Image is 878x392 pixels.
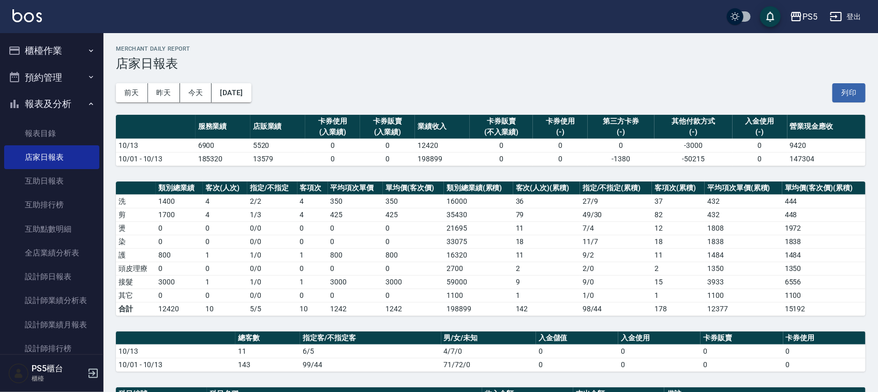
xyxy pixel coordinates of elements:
td: 99/44 [300,358,441,371]
td: 27 / 9 [580,194,652,208]
div: (入業績) [308,127,358,138]
td: 1100 [705,289,782,302]
td: 0 [297,221,328,235]
th: 客次(人次) [203,182,247,195]
td: 147304 [787,152,866,165]
td: 16320 [444,248,513,262]
td: -3000 [654,139,733,152]
td: 1350 [705,262,782,275]
div: (-) [657,127,730,138]
td: 82 [652,208,705,221]
td: 71/72/0 [441,358,536,371]
button: 報表及分析 [4,91,99,117]
td: 15 [652,275,705,289]
td: 0 [328,235,383,248]
td: 0 [328,262,383,275]
td: 0 [470,139,533,152]
td: 0 [783,344,866,358]
div: (-) [735,127,785,138]
td: 0 [383,289,444,302]
td: 其它 [116,289,156,302]
td: 350 [328,194,383,208]
td: 1 [297,248,328,262]
td: 1 / 3 [247,208,297,221]
td: 5520 [250,139,305,152]
div: (-) [590,127,652,138]
td: 9 / 0 [580,275,652,289]
td: 1 [652,289,705,302]
th: 平均項次單價 [328,182,383,195]
td: 12420 [156,302,203,315]
th: 客次(人次)(累積) [513,182,580,195]
button: PS5 [786,6,822,27]
th: 店販業績 [250,115,305,139]
td: 0 [203,289,247,302]
td: 11 [513,248,580,262]
td: 12 [652,221,705,235]
td: 0 [533,139,588,152]
td: 444 [782,194,866,208]
div: (-) [535,127,585,138]
td: 0 [618,358,701,371]
td: 10 [297,302,328,315]
td: 0 [383,235,444,248]
div: 卡券使用 [535,116,585,127]
td: 2700 [444,262,513,275]
td: 10/13 [116,139,196,152]
td: 432 [705,208,782,221]
td: 洗 [116,194,156,208]
th: 入金儲值 [536,331,618,345]
td: 800 [383,248,444,262]
button: save [760,6,781,27]
td: 1 [513,289,580,302]
th: 服務業績 [196,115,250,139]
td: 0 [701,344,783,358]
div: PS5 [802,10,817,23]
td: 0 [733,152,787,165]
td: 36 [513,194,580,208]
th: 入金使用 [618,331,701,345]
th: 業績收入 [415,115,470,139]
td: 12377 [705,302,782,315]
td: 1484 [782,248,866,262]
td: 800 [328,248,383,262]
td: 3000 [383,275,444,289]
div: (入業績) [363,127,412,138]
td: 0 [536,358,618,371]
td: 4 [297,194,328,208]
td: 0 [203,262,247,275]
td: 143 [235,358,300,371]
td: 2 [513,262,580,275]
td: 3000 [328,275,383,289]
table: a dense table [116,331,866,372]
th: 指定/不指定 [247,182,297,195]
td: 1350 [782,262,866,275]
td: 425 [328,208,383,221]
td: -50215 [654,152,733,165]
th: 客項次(累積) [652,182,705,195]
th: 男/女/未知 [441,331,536,345]
td: 800 [156,248,203,262]
td: 10/13 [116,344,235,358]
td: 18 [652,235,705,248]
td: 6900 [196,139,250,152]
td: 0 [297,235,328,248]
td: 頭皮理療 [116,262,156,275]
td: 0 / 0 [247,262,297,275]
td: 1838 [705,235,782,248]
td: 0 [360,152,415,165]
td: 0 [783,358,866,371]
a: 設計師排行榜 [4,337,99,360]
a: 報表目錄 [4,122,99,145]
td: 1 [297,275,328,289]
td: 185320 [196,152,250,165]
td: 21695 [444,221,513,235]
td: 1838 [782,235,866,248]
td: 0 / 0 [247,289,297,302]
th: 單均價(客次價) [383,182,444,195]
td: 4 [203,208,247,221]
td: 9420 [787,139,866,152]
td: -1380 [588,152,654,165]
td: 0 [156,235,203,248]
td: 49 / 30 [580,208,652,221]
